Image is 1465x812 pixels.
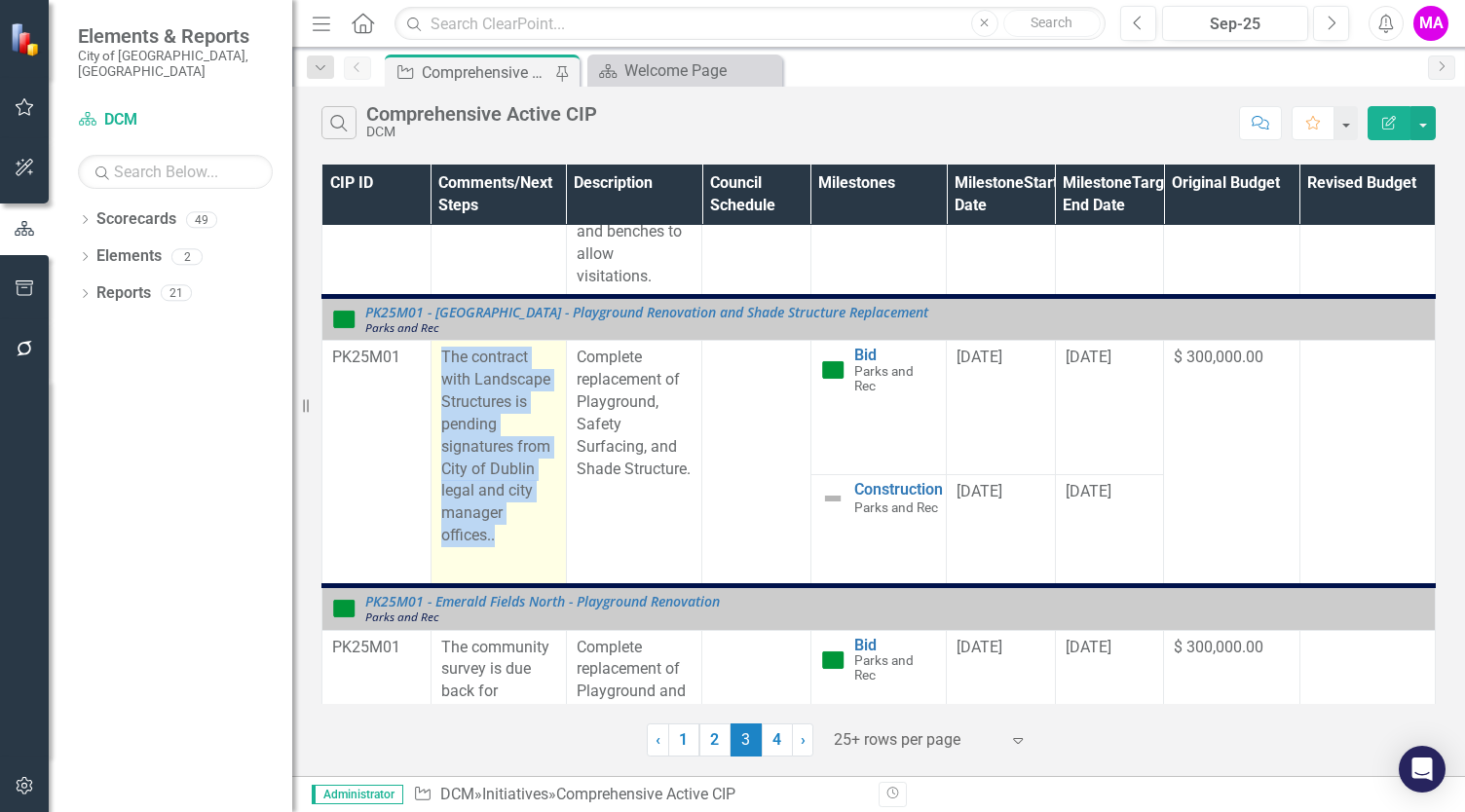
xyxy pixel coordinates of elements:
[821,487,845,510] img: Not Defined
[854,652,914,683] span: Parks and Rec
[365,305,1425,319] a: PK25M01 - [GEOGRAPHIC_DATA] - Playground Renovation and Shade Structure Replacement
[731,723,762,757] span: 3
[161,285,192,302] div: 21
[1413,6,1448,41] button: MA
[96,208,176,231] a: Scorecards
[947,475,1056,585] td: Double-Click to Edit
[957,348,1002,366] span: [DATE]
[810,475,946,585] td: Double-Click to Edit Right Click for Context Menu
[366,103,597,125] div: Comprehensive Active CIP
[577,347,692,480] p: Complete replacement of Playground, Safety Surfacing, and Shade Structure.
[957,482,1002,500] span: [DATE]
[96,282,151,305] a: Reports
[365,594,1425,609] a: PK25M01 - Emerald Fields North - Playground Renovation
[1055,630,1164,796] td: Double-Click to Edit
[365,609,438,624] span: Parks and Rec
[556,785,735,803] div: Comprehensive Active CIP
[1055,341,1164,475] td: Double-Click to Edit
[482,785,548,803] a: Initiatives
[1174,348,1263,366] span: $ 300,000.00
[821,358,845,382] img: On Target
[854,347,936,364] a: Bid
[312,785,403,804] span: Administrator
[1031,15,1072,30] span: Search
[431,341,566,585] td: Double-Click to Edit
[78,48,273,80] small: City of [GEOGRAPHIC_DATA], [GEOGRAPHIC_DATA]
[762,723,793,757] a: 4
[1164,341,1299,585] td: Double-Click to Edit
[332,597,356,620] img: On Target
[566,341,701,585] td: Double-Click to Edit
[702,341,811,585] td: Double-Click to Edit
[592,58,777,83] a: Welcome Page
[854,637,936,654] a: Bid
[1003,10,1101,37] button: Search
[10,21,44,55] img: ClearPoint Strategy
[413,784,864,806] div: » »
[854,481,943,498] a: Construction
[1066,638,1111,656] span: [DATE]
[947,630,1056,796] td: Double-Click to Edit
[322,341,432,585] td: Double-Click to Edit
[78,24,273,48] span: Elements & Reports
[1066,348,1111,366] span: [DATE]
[332,348,400,366] span: PK25M01
[366,125,597,139] div: DCM
[699,723,731,757] a: 2
[668,723,699,757] a: 1
[332,308,356,331] img: On Target
[810,630,946,796] td: Double-Click to Edit Right Click for Context Menu
[1169,13,1301,36] div: Sep-25
[96,245,162,268] a: Elements
[1055,475,1164,585] td: Double-Click to Edit
[801,730,806,749] span: ›
[1399,746,1446,793] div: Open Intercom Messenger
[810,341,946,475] td: Double-Click to Edit Right Click for Context Menu
[171,248,203,265] div: 2
[394,7,1106,41] input: Search ClearPoint...
[947,341,1056,475] td: Double-Click to Edit
[854,499,938,515] span: Parks and Rec
[78,109,273,131] a: DCM
[365,319,438,335] span: Parks and Rec
[440,785,474,803] a: DCM
[957,638,1002,656] span: [DATE]
[332,638,400,656] span: PK25M01
[186,211,217,228] div: 49
[1174,638,1263,656] span: $ 300,000.00
[577,637,692,748] p: Complete replacement of Playground and Safety Surfacing.
[624,58,777,83] div: Welcome Page
[1066,482,1111,500] span: [DATE]
[1299,341,1436,585] td: Double-Click to Edit
[656,730,660,749] span: ‹
[854,363,914,393] span: Parks and Rec
[821,648,845,672] img: On Target
[322,296,1436,341] td: Double-Click to Edit Right Click for Context Menu
[322,585,1436,630] td: Double-Click to Edit Right Click for Context Menu
[441,347,556,551] p: The contract with Landscape Structures is pending signatures from City of Dublin legal and city m...
[422,60,550,85] div: Comprehensive Active CIP
[78,155,273,189] input: Search Below...
[1162,6,1308,41] button: Sep-25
